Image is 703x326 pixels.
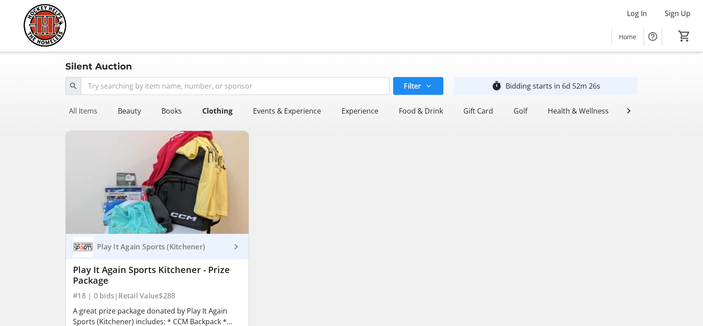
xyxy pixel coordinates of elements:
a: Play It Again Sports (Kitchener)Play It Again Sports (Kitchener) [66,234,249,259]
div: Events & Experience [249,102,325,120]
img: Hockey Helps the Homeless's Logo [5,4,84,48]
div: Health & Wellness [544,102,612,120]
button: Log In [620,6,654,20]
div: Play It Again Sports (Kitchener) [93,242,231,251]
button: Sign Up [658,6,698,20]
div: All Items [65,102,101,120]
input: Try searching by item name, number, or sponsor [81,77,390,95]
div: Clothing [199,102,236,120]
div: Silent Auction [60,59,137,73]
button: Help [644,28,662,45]
mat-icon: keyboard_arrow_right [231,241,241,252]
span: Sign Up [665,8,691,19]
mat-icon: timer_outline [491,81,502,91]
div: Beauty [114,102,145,120]
img: Play It Again Sports (Kitchener) [73,236,93,257]
button: Filter [393,77,443,95]
div: Food & Drink [395,102,446,120]
div: Books [158,102,185,120]
div: #18 | 0 bids | Retail Value $288 [73,289,241,302]
div: Golf [510,102,531,120]
a: Home [612,29,643,45]
span: Log In [627,8,647,19]
img: Play It Again Sports Kitchener - Prize Package [66,131,249,234]
div: Gift Card [460,102,497,120]
div: Bidding starts in 6d 52m 26s [506,81,600,91]
div: Play It Again Sports Kitchener - Prize Package [73,265,241,286]
button: Cart [676,28,692,44]
div: Experience [338,102,382,120]
span: Home [619,32,636,41]
span: Filter [404,81,421,91]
